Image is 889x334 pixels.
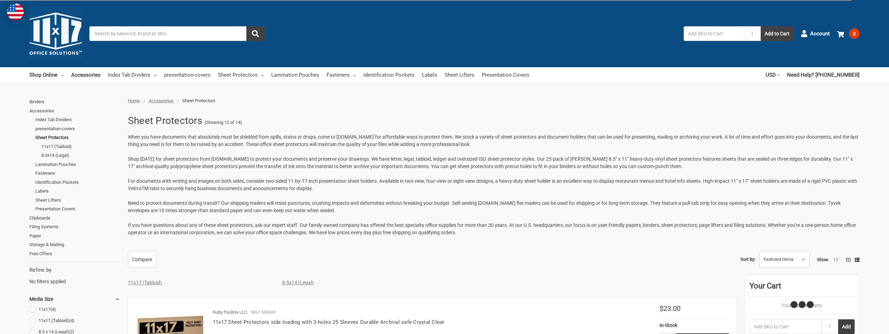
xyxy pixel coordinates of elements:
a: Fasteners [35,169,120,178]
span: Show [817,257,828,262]
a: Accessories [149,98,173,103]
a: Accessories [29,106,120,116]
button: Add to Cart [761,26,793,41]
a: 11x17 (Tabloid) [29,316,120,326]
h5: Refine by [29,266,120,274]
a: Sheet Protectors [218,67,264,83]
a: presentation-covers [164,67,211,83]
img: 11x17.com [29,7,82,60]
a: Sheet Lifters [35,196,120,205]
iframe: Google Customer Reviews [831,315,889,334]
span: 0 [849,28,860,39]
span: Account [810,30,830,38]
a: Account [801,25,830,43]
p: When you have documents that absolutely must be shielded from spills, stains or drops, come to [D... [128,133,860,148]
p: SKU: 556600 [251,309,276,316]
span: (4) [69,318,75,323]
p: Your Cart Is Empty. [750,302,855,309]
a: Fasteners [327,67,356,83]
input: Search by keyword, brand or SKU [89,26,265,41]
span: $23.00 [659,304,681,313]
a: Identification Pockets [363,67,415,83]
a: Binders [29,97,120,106]
a: Accessories [71,67,101,83]
p: Ruby Paulina LLC. [213,309,248,316]
h5: Media Size [29,295,120,303]
a: Shop Online [29,67,64,83]
a: 11x17 [29,305,120,314]
a: Need Help? [PHONE_NUMBER] [787,67,860,83]
a: Compare [128,251,156,268]
a: Storage & Mailing [29,240,120,249]
div: In-Stock [659,322,730,329]
a: 12 [833,257,838,262]
a: Filing Systems [29,222,120,231]
a: Sheet Protectors [35,133,120,142]
img: duty and tax information for United States [7,4,24,20]
span: Sheet Protectors [182,98,216,103]
div: Your Cart [750,280,855,297]
p: Need to protect documents during transit? Our shipping mailers will resist punctures, crushing im... [128,200,860,214]
p: For documents with writing and images on both sides, consider two-sided 11-by-17-inch presentatio... [128,178,860,192]
a: presentation-covers [35,124,120,133]
a: 8.5x14 (Legal) [282,280,314,285]
a: Index Tab Dividers [35,115,120,124]
a: Presentation Covers [35,204,120,214]
span: (Showing 12 of 14) [205,119,242,126]
input: Add SKU to Cart [750,319,821,334]
a: 0 [837,25,860,43]
a: Labels [35,187,120,196]
p: Shop [DATE] for sheet protectors from [DOMAIN_NAME] to protect your documents and preserve your d... [128,155,860,170]
h1: Sheet Protectors [128,112,202,130]
a: Lamination Pouches [35,160,120,169]
a: Sheet Lifters [445,67,474,83]
p: If you have questions about any of these sheet protectors, ask our expert staff. Our family-owned... [128,222,860,236]
a: 8.5x14 (Legal) [41,151,120,160]
div: No filters applied [29,266,120,285]
input: Add SKU to Cart [684,26,744,41]
a: Home [128,98,140,103]
a: 11x17 (Tabloid) [128,280,162,285]
a: Labels [422,67,437,83]
a: Index Tab Dividers [108,67,157,83]
a: Presentation Covers [482,67,529,83]
a: Free Offers [29,249,120,258]
span: (4) [50,307,56,312]
a: Clipboards [29,214,120,223]
a: Paper [29,231,120,241]
a: Identification Pockets [35,178,120,187]
a: 11x17 (Tabloid) [41,142,120,151]
label: Sort By: [740,254,755,265]
a: Lamination Pouches [271,67,319,83]
a: 11x17 Sheet Protectors side loading with 3-holes 25 Sleeves Durable Archival safe Crystal Clear [213,319,445,325]
a: USD [766,67,780,83]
